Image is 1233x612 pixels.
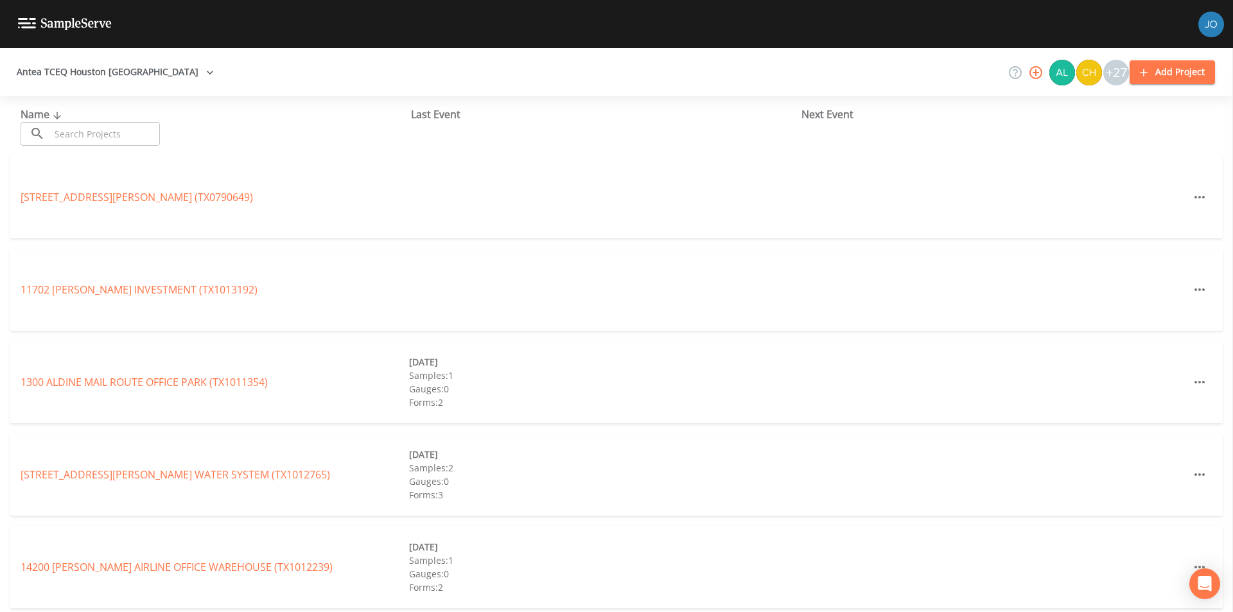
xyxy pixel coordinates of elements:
input: Search Projects [50,122,160,146]
div: [DATE] [409,355,798,369]
div: Open Intercom Messenger [1189,568,1220,599]
div: Samples: 2 [409,461,798,475]
div: [DATE] [409,448,798,461]
img: 30a13df2a12044f58df5f6b7fda61338 [1049,60,1075,85]
a: 14200 [PERSON_NAME] AIRLINE OFFICE WAREHOUSE (TX1012239) [21,560,333,574]
button: Antea TCEQ Houston [GEOGRAPHIC_DATA] [12,60,219,84]
div: Charles Medina [1076,60,1103,85]
div: Gauges: 0 [409,475,798,488]
div: Forms: 2 [409,396,798,409]
div: [DATE] [409,540,798,554]
div: Gauges: 0 [409,567,798,581]
div: +27 [1103,60,1129,85]
span: Name [21,107,65,121]
a: [STREET_ADDRESS][PERSON_NAME] WATER SYSTEM (TX1012765) [21,468,330,482]
img: 3f6d5d0d65d5b3aafc5dc704fbaeae44 [1198,12,1224,37]
img: logo [18,18,112,30]
div: Next Event [801,107,1192,122]
button: Add Project [1130,60,1215,84]
a: 11702 [PERSON_NAME] INVESTMENT (TX1013192) [21,283,258,297]
div: Samples: 1 [409,369,798,382]
img: c74b8b8b1c7a9d34f67c5e0ca157ed15 [1076,60,1102,85]
a: [STREET_ADDRESS][PERSON_NAME] (TX0790649) [21,190,253,204]
div: Forms: 3 [409,488,798,502]
div: Samples: 1 [409,554,798,567]
div: Last Event [411,107,801,122]
div: Alaina Hahn [1049,60,1076,85]
div: Gauges: 0 [409,382,798,396]
a: 1300 ALDINE MAIL ROUTE OFFICE PARK (TX1011354) [21,375,268,389]
div: Forms: 2 [409,581,798,594]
